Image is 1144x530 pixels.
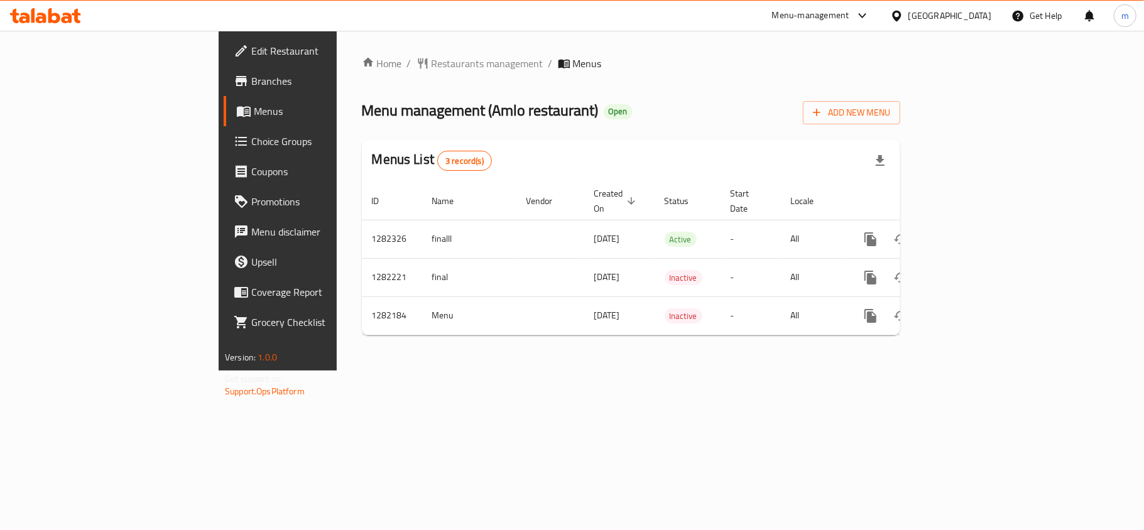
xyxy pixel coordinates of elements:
a: Coverage Report [224,277,410,307]
span: Menu disclaimer [251,224,400,239]
span: Status [665,193,705,208]
span: Created On [594,186,640,216]
a: Menu disclaimer [224,217,410,247]
span: [DATE] [594,307,620,323]
span: Active [665,232,697,247]
h2: Menus List [372,150,492,171]
span: Start Date [731,186,766,216]
span: Menus [254,104,400,119]
span: Grocery Checklist [251,315,400,330]
span: Version: [225,349,256,365]
td: - [721,258,781,296]
span: Add New Menu [813,105,890,121]
a: Choice Groups [224,126,410,156]
span: 3 record(s) [438,155,491,167]
a: Restaurants management [417,56,543,71]
a: Branches [224,66,410,96]
span: Menus [573,56,602,71]
span: Edit Restaurant [251,43,400,58]
span: Choice Groups [251,134,400,149]
button: Change Status [886,301,916,331]
a: Grocery Checklist [224,307,410,337]
div: Inactive [665,308,702,323]
nav: breadcrumb [362,56,900,71]
div: Export file [865,146,895,176]
button: Add New Menu [803,101,900,124]
span: Vendor [526,193,569,208]
td: All [781,220,846,258]
span: Get support on: [225,370,283,387]
span: [DATE] [594,269,620,285]
span: Name [432,193,471,208]
span: ID [372,193,396,208]
span: Promotions [251,194,400,209]
td: Menu [422,296,516,335]
span: Coverage Report [251,284,400,300]
a: Edit Restaurant [224,36,410,66]
span: Upsell [251,254,400,269]
button: Change Status [886,262,916,293]
a: Menus [224,96,410,126]
button: more [856,262,886,293]
div: [GEOGRAPHIC_DATA] [908,9,991,23]
div: Total records count [437,151,492,171]
td: final [422,258,516,296]
td: - [721,220,781,258]
div: Menu-management [772,8,849,23]
span: m [1121,9,1129,23]
span: Inactive [665,309,702,323]
span: Open [604,106,633,117]
span: Menu management ( Amlo restaurant ) [362,96,599,124]
table: enhanced table [362,182,986,335]
li: / [548,56,553,71]
a: Support.OpsPlatform [225,383,305,399]
span: [DATE] [594,230,620,247]
a: Upsell [224,247,410,277]
div: Inactive [665,270,702,285]
div: Open [604,104,633,119]
button: more [856,301,886,331]
a: Promotions [224,187,410,217]
td: - [721,296,781,335]
span: Coupons [251,164,400,179]
a: Coupons [224,156,410,187]
span: Restaurants management [432,56,543,71]
td: finalll [422,220,516,258]
span: Locale [791,193,831,208]
td: All [781,296,846,335]
th: Actions [846,182,986,220]
span: Branches [251,73,400,89]
span: 1.0.0 [258,349,277,365]
button: Change Status [886,224,916,254]
button: more [856,224,886,254]
td: All [781,258,846,296]
span: Inactive [665,271,702,285]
